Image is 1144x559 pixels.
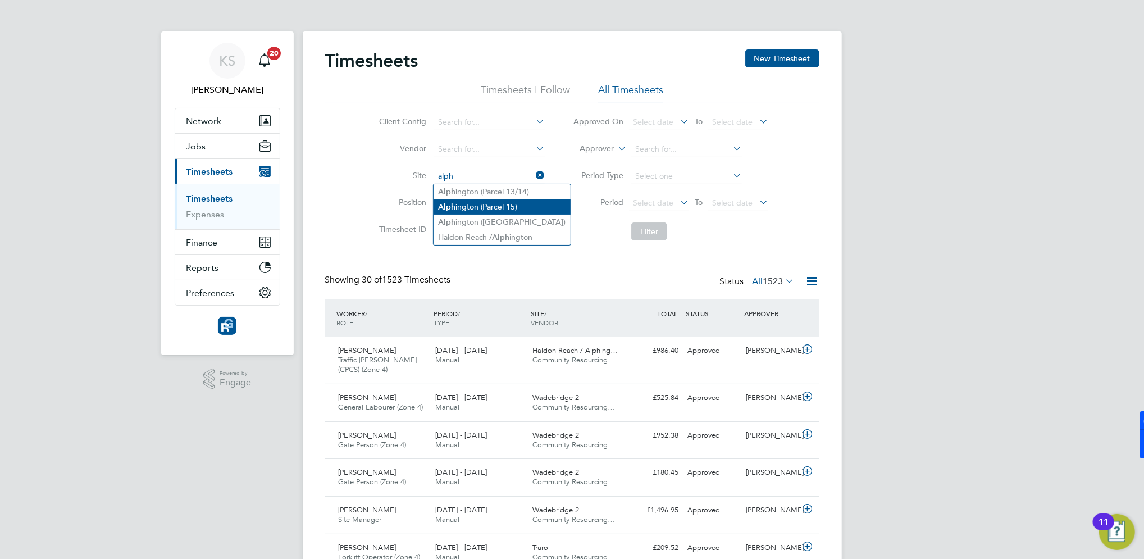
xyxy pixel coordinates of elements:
div: [PERSON_NAME] [741,539,800,557]
label: Approver [563,143,614,154]
button: Filter [631,222,667,240]
input: Search for... [434,169,545,184]
a: Powered byEngage [203,369,251,390]
span: ROLE [337,318,354,327]
span: Traffic [PERSON_NAME] (CPCS) (Zone 4) [339,355,417,374]
a: KS[PERSON_NAME] [175,43,280,97]
div: STATUS [683,303,742,324]
div: £1,496.95 [625,501,683,520]
label: Period Type [573,170,623,180]
span: Katie Smith [175,83,280,97]
label: Position [376,197,426,207]
button: Jobs [175,134,280,158]
span: Community Resourcing… [532,355,615,365]
span: / [544,309,546,318]
span: Community Resourcing… [532,440,615,449]
span: Reports [186,262,219,273]
label: Period [573,197,623,207]
span: [PERSON_NAME] [339,543,396,552]
div: Approved [683,389,742,407]
div: 11 [1099,522,1109,537]
span: Jobs [186,141,206,152]
span: Manual [435,402,459,412]
div: Approved [683,426,742,445]
span: Select date [712,117,753,127]
div: PERIOD [431,303,528,333]
div: Approved [683,463,742,482]
li: ington (Parcel 15) [434,199,571,215]
label: Approved On [573,116,623,126]
div: [PERSON_NAME] [741,463,800,482]
input: Search for... [631,142,742,157]
span: / [366,309,368,318]
span: General Labourer (Zone 4) [339,402,423,412]
b: Alph [493,233,510,242]
span: TYPE [434,318,449,327]
b: Alph [438,187,455,197]
span: [DATE] - [DATE] [435,393,487,402]
span: [PERSON_NAME] [339,505,396,515]
input: Select one [631,169,742,184]
span: Manual [435,440,459,449]
div: Approved [683,539,742,557]
button: Network [175,108,280,133]
span: 1523 Timesheets [362,274,451,285]
span: Gate Person (Zone 4) [339,440,407,449]
button: Reports [175,255,280,280]
div: £952.38 [625,426,683,445]
span: Wadebridge 2 [532,430,579,440]
li: ington ([GEOGRAPHIC_DATA]) [434,215,571,230]
div: £525.84 [625,389,683,407]
button: New Timesheet [745,49,819,67]
span: TOTAL [658,309,678,318]
span: Site Manager [339,515,382,524]
div: APPROVER [741,303,800,324]
div: Showing [325,274,453,286]
span: Wadebridge 2 [532,393,579,402]
input: Search for... [434,142,545,157]
button: Preferences [175,280,280,305]
nav: Main navigation [161,31,294,355]
button: Open Resource Center, 11 new notifications [1099,514,1135,550]
span: Select date [633,198,673,208]
li: Timesheets I Follow [481,83,570,103]
a: 20 [253,43,276,79]
span: 20 [267,47,281,60]
span: Engage [220,378,251,388]
span: [PERSON_NAME] [339,467,396,477]
span: To [691,195,706,210]
span: 1523 [763,276,783,287]
span: Select date [712,198,753,208]
span: [PERSON_NAME] [339,393,396,402]
span: Timesheets [186,166,233,177]
span: Manual [435,355,459,365]
div: [PERSON_NAME] [741,342,800,360]
span: Manual [435,477,459,487]
span: [DATE] - [DATE] [435,467,487,477]
img: resourcinggroup-logo-retina.png [218,317,236,335]
span: [PERSON_NAME] [339,346,396,355]
label: Timesheet ID [376,224,426,234]
span: [DATE] - [DATE] [435,430,487,440]
span: Community Resourcing… [532,402,615,412]
span: Gate Person (Zone 4) [339,477,407,487]
div: [PERSON_NAME] [741,426,800,445]
span: [DATE] - [DATE] [435,543,487,552]
label: All [753,276,795,287]
button: Timesheets [175,159,280,184]
span: Powered by [220,369,251,378]
div: [PERSON_NAME] [741,389,800,407]
input: Search for... [434,115,545,130]
span: Wadebridge 2 [532,467,579,477]
span: Haldon Reach / Alphing… [532,346,618,355]
span: Community Resourcing… [532,477,615,487]
li: ington (Parcel 13/14) [434,184,571,199]
li: All Timesheets [598,83,663,103]
div: £180.45 [625,463,683,482]
div: £209.52 [625,539,683,557]
li: Haldon Reach / ington [434,230,571,245]
span: Finance [186,237,218,248]
span: Wadebridge 2 [532,505,579,515]
span: KS [219,53,235,68]
span: Community Resourcing… [532,515,615,524]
